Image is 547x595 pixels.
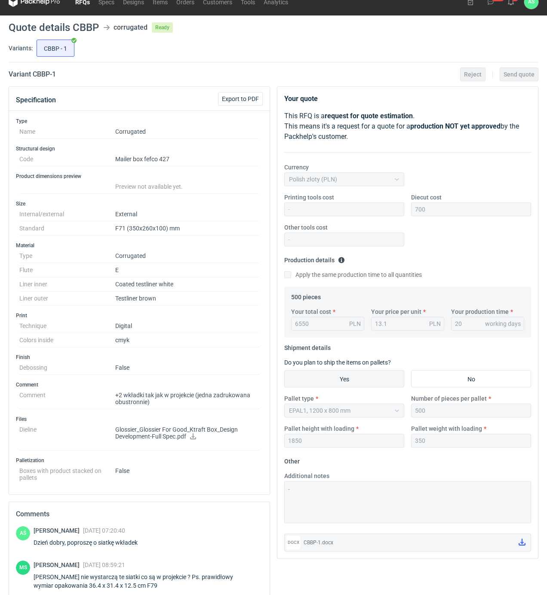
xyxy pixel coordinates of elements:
[115,361,259,375] dd: False
[284,270,422,279] label: Apply the same production time to all quantities
[504,71,535,77] span: Send quote
[16,118,263,125] h3: Type
[16,526,30,540] figcaption: AŚ
[115,319,259,333] dd: Digital
[152,22,173,33] span: Ready
[9,22,99,33] h1: Quote details CBBP
[19,125,115,139] dt: Name
[115,277,259,291] dd: Coated testliner white
[286,536,300,549] div: docx
[115,263,259,277] dd: E
[284,341,331,351] legend: Shipment details
[115,125,259,139] dd: Corrugated
[19,263,115,277] dt: Flute
[9,69,56,80] h2: Variant CBBP - 1
[16,509,263,519] h2: Comments
[19,277,115,291] dt: Liner inner
[284,163,309,172] label: Currency
[19,319,115,333] dt: Technique
[115,207,259,221] dd: External
[485,319,521,328] div: working days
[19,291,115,306] dt: Liner outer
[16,381,263,388] h3: Comment
[19,221,115,236] dt: Standard
[16,416,263,423] h3: Files
[19,249,115,263] dt: Type
[9,44,33,52] label: Variants:
[16,173,263,180] h3: Product dimensions preview
[19,423,115,451] dt: Dieline
[325,112,413,120] strong: request for quote estimation
[410,122,501,130] strong: production NOT yet approved
[16,242,263,249] h3: Material
[16,145,263,152] h3: Structural design
[83,527,125,534] span: [DATE] 07:20:40
[371,307,421,316] label: Your price per unit
[284,424,354,433] label: Pallet height with loading
[115,388,259,409] dd: +2 wkładki tak jak w projekcie (jedna zadrukowana obustronnie)
[19,333,115,347] dt: Colors inside
[115,152,259,166] dd: Mailer box fefco 427
[411,193,442,202] label: Diecut cost
[291,290,321,301] legend: 500 pieces
[218,92,263,106] button: Export to PDF
[19,388,115,409] dt: Comment
[284,472,329,480] label: Additional notes
[19,152,115,166] dt: Code
[284,95,318,103] strong: Your quote
[34,538,148,547] div: Dzień dobry, poproszę o siatkę wkładek
[349,319,361,328] div: PLN
[16,526,30,540] div: Adrian Świerżewski
[284,454,300,465] legend: Other
[16,561,30,575] div: Maciej Sikora
[284,253,345,264] legend: Production details
[16,90,56,110] button: Specification
[34,527,83,534] span: [PERSON_NAME]
[500,67,538,81] button: Send quote
[115,464,259,481] dd: False
[34,561,83,568] span: [PERSON_NAME]
[291,307,331,316] label: Your total cost
[222,96,259,102] span: Export to PDF
[19,207,115,221] dt: Internal/external
[115,291,259,306] dd: Testliner brown
[115,333,259,347] dd: cmyk
[16,457,263,464] h3: Palletization
[304,538,512,547] div: CBBP-1.docx
[284,111,531,142] p: This RFQ is a . This means it's a request for a quote for a by the Packhelp's customer.
[284,481,531,523] textarea: -
[16,561,30,575] figcaption: MS
[411,424,482,433] label: Pallet weight with loading
[115,183,183,190] span: Preview not available yet.
[115,221,259,236] dd: F71 (350x260x100) mm
[284,359,391,366] label: Do you plan to ship the items on pallets?
[284,223,328,232] label: Other tools cost
[16,200,263,207] h3: Size
[411,394,487,403] label: Number of pieces per pallet
[16,354,263,361] h3: Finish
[429,319,441,328] div: PLN
[451,307,509,316] label: Your production time
[114,22,148,33] div: corrugated
[37,40,74,57] label: CBBP - 1
[19,361,115,375] dt: Debossing
[115,249,259,263] dd: Corrugated
[19,464,115,481] dt: Boxes with product stacked on pallets
[284,193,334,202] label: Printing tools cost
[16,312,263,319] h3: Print
[284,394,314,403] label: Pallet type
[83,561,125,568] span: [DATE] 08:59:21
[460,67,486,81] button: Reject
[115,426,259,441] p: Glossier_Glossier For Good_Ktraft Box_Design Development-Full Spec.pdf
[464,71,482,77] span: Reject
[34,573,263,590] div: [PERSON_NAME] nie wystarczą te siatki co są w projekcie ? Ps. prawidłowy wymiar opakowania 36.4 x...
